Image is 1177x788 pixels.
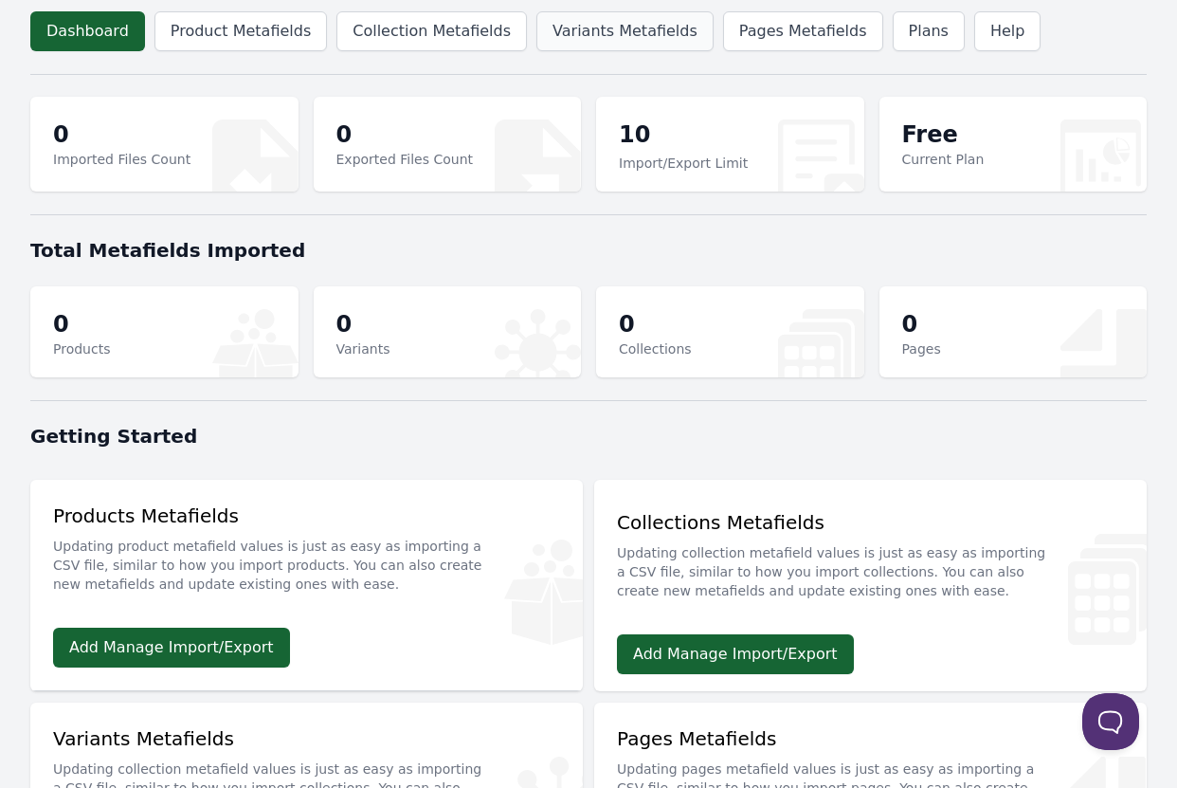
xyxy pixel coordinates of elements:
div: Collections Metafields [617,509,1124,612]
p: Exported Files Count [336,150,474,169]
p: Imported Files Count [53,150,190,169]
a: Add Manage Import/Export [53,628,290,668]
p: Collections [619,339,692,358]
p: Variants [336,339,390,358]
a: Pages Metafields [723,11,883,51]
a: Product Metafields [154,11,327,51]
a: Variants Metafields [536,11,714,51]
p: 0 [53,119,190,150]
p: Current Plan [902,150,985,169]
h1: Total Metafields Imported [30,237,1147,264]
p: 0 [53,309,110,339]
a: Plans [893,11,965,51]
iframe: Toggle Customer Support [1082,693,1139,750]
p: Products [53,339,110,358]
p: 0 [336,119,474,150]
p: 10 [619,119,748,154]
p: 0 [902,309,941,339]
p: Updating product metafield values is just as easy as importing a CSV file, similar to how you imp... [53,529,560,594]
p: 0 [336,309,390,339]
p: Pages [902,339,941,358]
a: Add Manage Import/Export [617,634,854,674]
p: 0 [619,309,692,339]
p: Free [902,119,985,150]
p: Updating collection metafield values is just as easy as importing a CSV file, similar to how you ... [617,536,1124,600]
h1: Getting Started [30,423,1147,449]
a: Help [974,11,1041,51]
a: Dashboard [30,11,145,51]
a: Collection Metafields [336,11,527,51]
p: Import/Export Limit [619,154,748,173]
div: Products Metafields [53,503,560,605]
